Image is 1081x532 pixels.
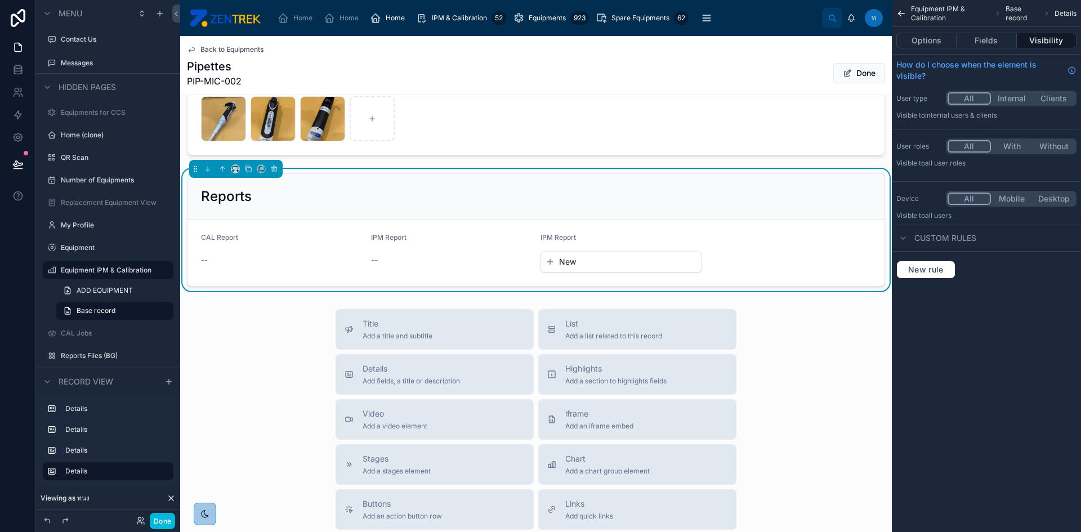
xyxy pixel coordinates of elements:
[896,111,1076,120] p: Visible to
[833,63,885,83] button: Done
[363,453,431,464] span: Stages
[336,399,534,440] button: VideoAdd a video element
[1033,92,1075,105] button: Clients
[61,153,167,162] label: QR Scan
[363,408,427,419] span: Video
[565,512,613,521] span: Add quick links
[1055,9,1076,18] span: Details
[957,33,1016,48] button: Fields
[1033,193,1075,205] button: Desktop
[363,377,460,386] span: Add fields, a title or description
[61,266,167,275] label: Equipment IPM & Calibration
[187,74,242,88] span: PIP-MIC-002
[36,395,180,491] div: scrollable content
[61,108,167,117] a: Equipments for CCS
[904,265,948,275] span: New rule
[565,422,633,431] span: Add an iframe embed
[492,11,506,25] div: 52
[925,159,966,167] span: All user roles
[896,59,1063,82] span: How do I choose when the element is visible?
[432,14,487,23] span: IPM & Calibration
[911,5,990,23] span: Equipment IPM & Calibration
[65,467,164,476] label: Details
[925,211,952,220] span: all users
[270,6,822,30] div: scrollable content
[61,131,167,140] label: Home (clone)
[61,351,167,360] label: Reports Files (BG)
[991,92,1033,105] button: Internal
[336,354,534,395] button: DetailsAdd fields, a title or description
[925,111,997,119] span: Internal users & clients
[611,14,669,23] span: Spare Equipments
[371,254,378,266] span: --
[65,425,164,434] label: Details
[56,281,173,299] a: ADD EQUIPMENT
[340,14,359,23] span: Home
[413,8,510,28] a: IPM & Calibration52
[592,8,692,28] a: Spare Equipments62
[538,399,736,440] button: iframeAdd an iframe embed
[559,256,576,267] span: New
[914,233,976,244] span: Custom rules
[948,92,991,105] button: All
[896,33,957,48] button: Options
[320,8,367,28] a: Home
[61,221,167,230] label: My Profile
[371,233,407,242] span: IPM Report
[674,11,689,25] div: 62
[538,489,736,530] button: LinksAdd quick links
[201,254,208,266] span: --
[61,198,167,207] a: Replacement Equipment View
[565,408,633,419] span: iframe
[65,446,164,455] label: Details
[363,422,427,431] span: Add a video element
[948,193,991,205] button: All
[510,8,592,28] a: Equipments923
[991,140,1033,153] button: With
[565,318,662,329] span: List
[363,498,442,509] span: Buttons
[386,14,405,23] span: Home
[336,444,534,485] button: StagesAdd a stages element
[61,243,167,252] label: Equipment
[538,444,736,485] button: ChartAdd a chart group element
[538,309,736,350] button: ListAdd a list related to this record
[201,233,238,242] span: CAL Report
[293,14,312,23] span: Home
[948,140,991,153] button: All
[56,302,173,320] a: Base record
[189,9,261,27] img: App logo
[59,376,113,387] span: Record view
[540,233,576,242] span: IPM Report
[565,453,650,464] span: Chart
[896,261,955,279] button: New rule
[150,513,175,529] button: Done
[896,194,941,203] label: Device
[367,8,413,28] a: Home
[61,59,167,68] label: Messages
[65,404,164,413] label: Details
[59,82,116,93] span: Hidden pages
[61,329,167,338] label: CAL Jobs
[896,142,941,151] label: User roles
[274,8,320,28] a: Home
[363,363,460,374] span: Details
[565,467,650,476] span: Add a chart group element
[1033,140,1075,153] button: Without
[570,11,589,25] div: 923
[200,45,263,54] span: Back to Equipments
[896,94,941,103] label: User type
[991,193,1033,205] button: Mobile
[61,35,167,44] label: Contact Us
[61,176,167,185] label: Number of Equipments
[363,512,442,521] span: Add an action button row
[77,306,115,315] span: Base record
[336,489,534,530] button: ButtonsAdd an action button row
[336,309,534,350] button: TitleAdd a title and subtitle
[187,59,242,74] h1: Pipettes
